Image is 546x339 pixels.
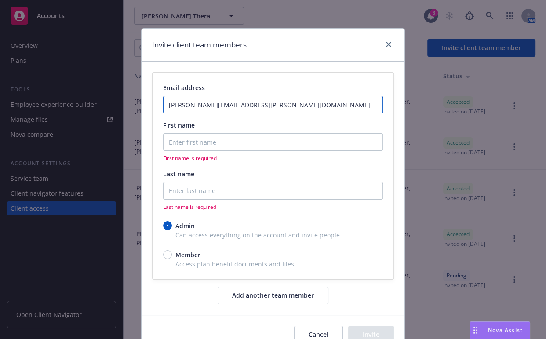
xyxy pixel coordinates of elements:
[175,250,200,259] span: Member
[163,170,194,178] span: Last name
[470,322,481,339] div: Drag to move
[163,230,383,240] span: Can access everything on the account and invite people
[163,133,383,151] input: Enter first name
[163,121,195,129] span: First name
[163,221,172,230] input: Admin
[163,182,383,200] input: Enter last name
[218,287,328,304] button: Add another team member
[152,39,247,51] h1: Invite client team members
[163,84,205,92] span: Email address
[163,203,383,211] span: Last name is required
[163,154,383,162] span: First name is required
[163,96,383,113] input: Enter an email address
[383,39,394,50] a: close
[163,259,383,269] span: Access plan benefit documents and files
[163,250,172,259] input: Member
[470,321,530,339] button: Nova Assist
[488,326,523,334] span: Nova Assist
[152,72,394,279] div: email
[175,221,195,230] span: Admin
